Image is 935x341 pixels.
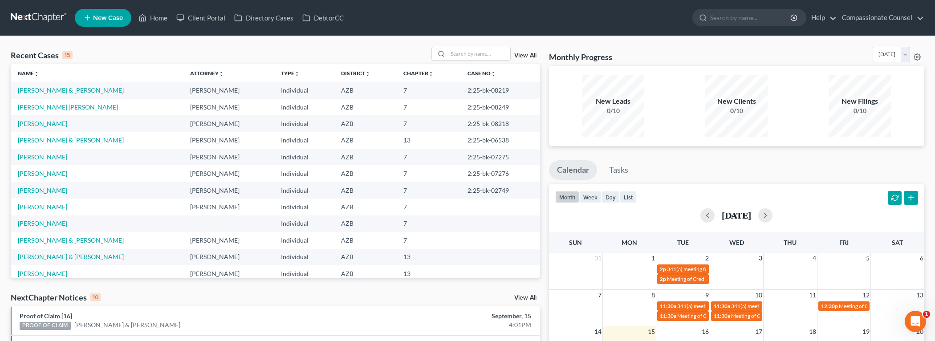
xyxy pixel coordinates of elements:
a: [PERSON_NAME] [18,219,67,227]
td: Individual [274,149,334,165]
td: AZB [334,182,396,199]
td: Individual [274,99,334,115]
span: Meeting of Creditors for [PERSON_NAME] [677,313,776,319]
span: 341(a) meeting for [PERSON_NAME] & [PERSON_NAME] [731,303,864,309]
td: 13 [396,265,460,282]
td: Individual [274,165,334,182]
td: 7 [396,99,460,115]
span: Fri [839,239,849,246]
a: Compassionate Counsel [837,10,924,26]
td: AZB [334,149,396,165]
a: Districtunfold_more [341,70,370,77]
span: 10 [754,290,763,300]
td: Individual [274,249,334,265]
a: View All [514,295,537,301]
td: Individual [274,182,334,199]
span: 2p [660,266,666,272]
td: [PERSON_NAME] [183,149,274,165]
td: AZB [334,265,396,282]
td: 7 [396,149,460,165]
td: [PERSON_NAME] [183,182,274,199]
span: 1 [923,311,930,318]
h2: [DATE] [722,211,751,220]
div: New Leads [582,96,644,106]
h3: Monthly Progress [549,52,612,62]
span: Thu [784,239,797,246]
div: PROOF OF CLAIM [20,322,71,330]
a: [PERSON_NAME] [18,170,67,177]
iframe: Intercom live chat [905,311,926,332]
span: 12 [862,290,870,300]
td: 7 [396,215,460,232]
span: 13 [915,290,924,300]
div: New Clients [705,96,768,106]
span: 341(a) meeting for [PERSON_NAME] [677,303,763,309]
td: 2:25-bk-08219 [460,82,540,98]
span: 31 [594,253,602,264]
div: September, 15 [366,312,531,321]
td: 7 [396,82,460,98]
td: Individual [274,82,334,98]
td: AZB [334,249,396,265]
td: Individual [274,232,334,248]
span: 3 [758,253,763,264]
a: Tasks [601,160,636,180]
span: 14 [594,326,602,337]
span: Tue [677,239,689,246]
a: Directory Cases [230,10,298,26]
a: [PERSON_NAME] [18,270,67,277]
a: DebtorCC [298,10,348,26]
td: [PERSON_NAME] [183,115,274,132]
span: 12:30p [821,303,838,309]
td: AZB [334,99,396,115]
td: 2:25-bk-08218 [460,115,540,132]
i: unfold_more [34,71,39,77]
i: unfold_more [219,71,224,77]
input: Search by name... [710,9,792,26]
button: week [579,191,602,203]
td: 13 [396,132,460,149]
td: [PERSON_NAME] [183,132,274,149]
a: Calendar [549,160,597,180]
div: 4:01PM [366,321,531,329]
a: [PERSON_NAME] [18,120,67,127]
span: 15 [647,326,656,337]
a: [PERSON_NAME] & [PERSON_NAME] [18,253,124,260]
a: [PERSON_NAME] [18,203,67,211]
a: Attorneyunfold_more [190,70,224,77]
td: Individual [274,115,334,132]
button: month [555,191,579,203]
td: AZB [334,215,396,232]
td: Individual [274,199,334,215]
a: [PERSON_NAME] & [PERSON_NAME] [18,236,124,244]
a: Home [134,10,172,26]
button: day [602,191,620,203]
span: 9 [704,290,710,300]
td: 2:25-bk-06538 [460,132,540,149]
a: View All [514,53,537,59]
a: [PERSON_NAME] [18,187,67,194]
a: [PERSON_NAME] [PERSON_NAME] [18,103,118,111]
span: 5 [865,253,870,264]
i: unfold_more [294,71,300,77]
a: Typeunfold_more [281,70,300,77]
td: AZB [334,115,396,132]
a: Proof of Claim [16] [20,312,72,320]
span: Sat [892,239,903,246]
td: 13 [396,249,460,265]
span: Sun [569,239,582,246]
td: [PERSON_NAME] [183,199,274,215]
span: 11:30a [660,303,676,309]
div: 15 [62,51,73,59]
a: Help [807,10,837,26]
span: Wed [729,239,744,246]
td: AZB [334,232,396,248]
span: 11:30a [714,303,730,309]
span: New Case [93,15,123,21]
span: 8 [650,290,656,300]
span: 341(a) meeting for [PERSON_NAME] & [PERSON_NAME] [PERSON_NAME] [667,266,843,272]
div: NextChapter Notices [11,292,101,303]
i: unfold_more [428,71,434,77]
span: 2p [660,276,666,282]
input: Search by name... [448,47,510,60]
